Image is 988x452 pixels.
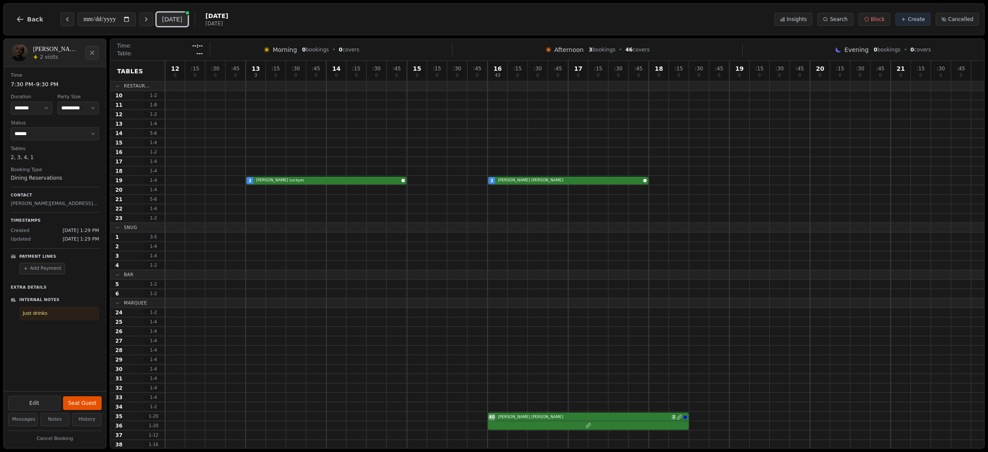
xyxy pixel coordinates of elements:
[115,328,123,335] span: 26
[143,347,164,353] span: 1 - 4
[11,281,99,291] p: Extra Details
[908,16,925,23] span: Create
[205,20,228,27] span: [DATE]
[143,205,164,212] span: 1 - 4
[718,73,720,78] span: 0
[554,66,562,71] span: : 45
[11,154,99,161] dd: 2, 3, 4, 1
[115,375,123,382] span: 31
[115,149,123,156] span: 16
[617,73,620,78] span: 0
[798,73,801,78] span: 0
[63,396,102,410] button: Seat Guest
[143,196,164,202] span: 5 - 6
[413,66,421,72] span: 15
[143,168,164,174] span: 1 - 4
[143,281,164,287] span: 1 - 2
[11,72,99,79] dt: Time
[937,66,945,71] span: : 30
[594,66,602,71] span: : 15
[271,66,280,71] span: : 15
[174,73,176,78] span: 0
[876,66,884,71] span: : 45
[11,80,99,89] dd: 7:30 PM – 9:30 PM
[536,73,539,78] span: 0
[143,243,164,250] span: 1 - 4
[698,73,700,78] span: 0
[273,45,297,54] span: Morning
[11,145,99,153] dt: Tables
[8,413,38,426] button: Messages
[352,66,360,71] span: : 15
[143,337,164,344] span: 1 - 4
[11,193,99,199] p: Contact
[124,224,137,231] span: Snug
[589,46,615,53] span: bookings
[115,121,123,127] span: 13
[557,73,559,78] span: 0
[315,73,317,78] span: 0
[910,47,914,53] span: 0
[143,121,164,127] span: 1 - 4
[859,73,861,78] span: 0
[115,196,123,203] span: 21
[115,356,123,363] span: 29
[498,414,670,420] span: [PERSON_NAME] [PERSON_NAME]
[194,73,196,78] span: 0
[117,42,131,49] span: Time:
[27,16,43,22] span: Back
[498,178,642,184] span: [PERSON_NAME] [PERSON_NAME]
[675,66,683,71] span: : 15
[375,73,378,78] span: 0
[634,66,642,71] span: : 45
[614,66,622,71] span: : 30
[8,434,102,444] button: Cancel Booking
[192,42,203,49] span: --:--
[115,102,123,108] span: 11
[143,413,164,419] span: 1 - 20
[516,73,519,78] span: 0
[115,413,123,420] span: 35
[836,66,844,71] span: : 15
[63,227,99,235] span: [DATE] 1:29 PM
[115,281,119,288] span: 5
[191,66,199,71] span: : 15
[256,178,400,184] span: [PERSON_NAME] Lockyer
[115,92,123,99] span: 10
[625,47,633,53] span: 46
[916,66,925,71] span: : 15
[33,45,80,54] h2: [PERSON_NAME] [PERSON_NAME]
[11,174,99,182] dd: Dining Reservations
[60,12,74,26] button: Previous day
[433,66,441,71] span: : 15
[143,102,164,108] span: 1 - 8
[40,54,58,60] span: 2 visits
[196,50,203,57] span: ---
[57,93,99,101] dt: Party Size
[577,73,579,78] span: 0
[957,66,965,71] span: : 45
[332,66,340,72] span: 14
[495,73,500,78] span: 43
[619,46,622,53] span: •
[355,73,358,78] span: 0
[489,414,495,420] span: 40
[678,73,680,78] span: 0
[143,234,164,240] span: 3 - 5
[738,73,741,78] span: 0
[143,158,164,165] span: 1 - 4
[292,66,300,71] span: : 30
[637,73,640,78] span: 0
[115,290,119,297] span: 6
[960,73,962,78] span: 0
[904,46,907,53] span: •
[115,404,123,410] span: 34
[234,73,237,78] span: 0
[115,337,123,344] span: 27
[19,254,56,260] p: Payment Links
[72,413,102,426] button: History
[715,66,723,71] span: : 45
[249,178,252,184] span: 3
[312,66,320,71] span: : 45
[143,385,164,391] span: 1 - 4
